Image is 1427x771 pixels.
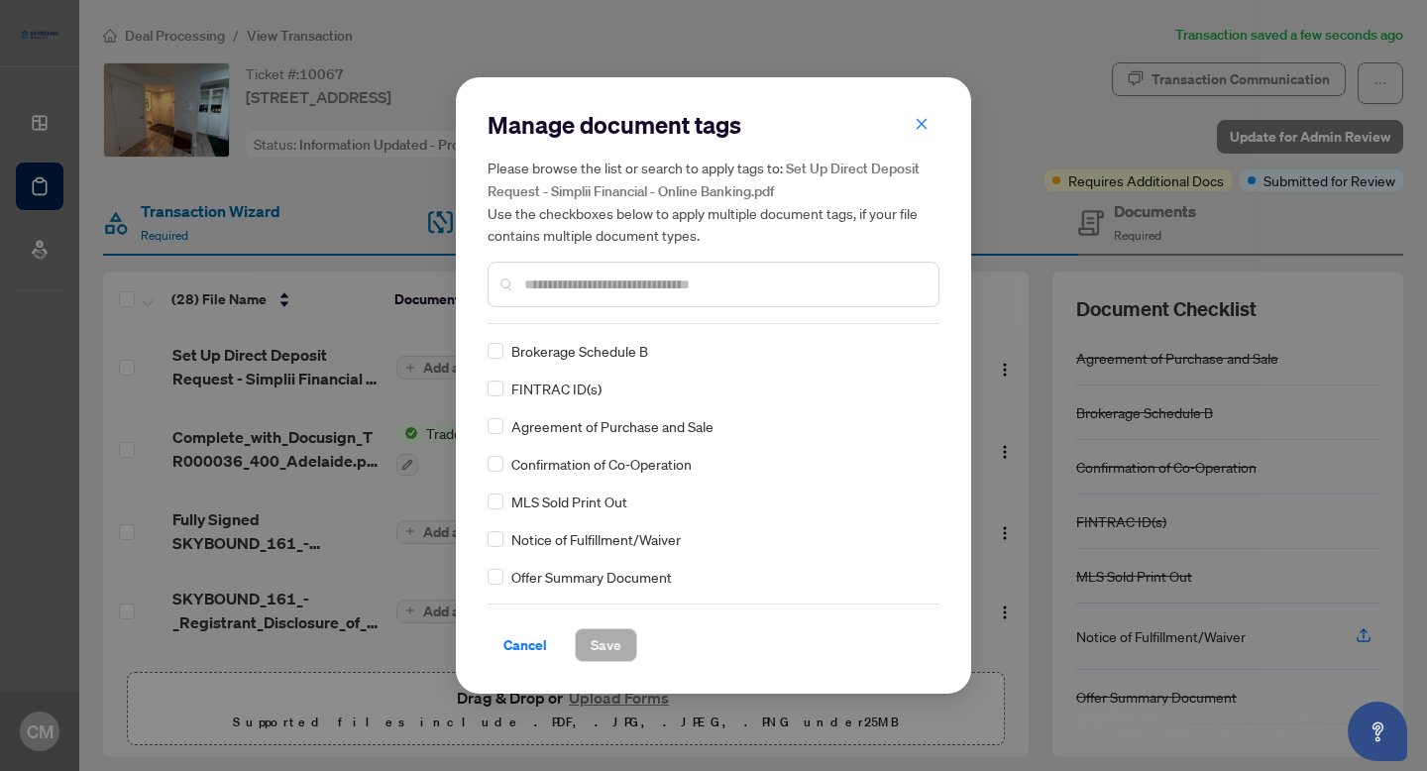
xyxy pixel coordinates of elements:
span: Offer Summary Document [511,566,672,588]
span: MLS Sold Print Out [511,491,627,512]
span: Confirmation of Co-Operation [511,453,692,475]
span: Notice of Fulfillment/Waiver [511,528,681,550]
button: Cancel [488,628,563,662]
span: Brokerage Schedule B [511,340,648,362]
button: Save [575,628,637,662]
span: Cancel [503,629,547,661]
span: Agreement of Purchase and Sale [511,415,713,437]
span: close [915,117,929,131]
h5: Please browse the list or search to apply tags to: Use the checkboxes below to apply multiple doc... [488,157,939,246]
button: Open asap [1348,702,1407,761]
h2: Manage document tags [488,109,939,141]
span: FINTRAC ID(s) [511,378,602,399]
